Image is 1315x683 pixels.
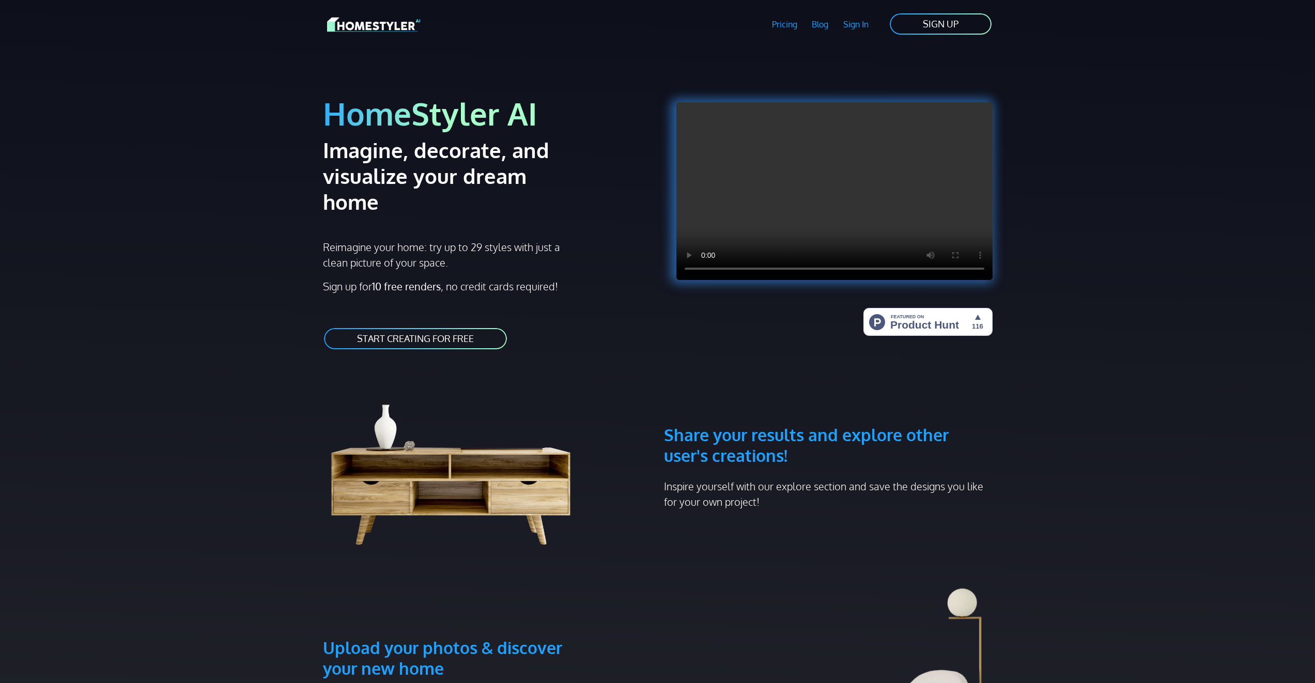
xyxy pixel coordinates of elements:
a: SIGN UP [889,12,993,36]
strong: 10 free renders [372,280,441,293]
a: Blog [805,12,836,36]
h3: Upload your photos & discover your new home [323,588,595,679]
a: Pricing [764,12,805,36]
p: Reimagine your home: try up to 29 styles with just a clean picture of your space. [323,239,569,270]
a: START CREATING FOR FREE [323,327,508,350]
h2: Imagine, decorate, and visualize your dream home [323,137,586,214]
p: Inspire yourself with our explore section and save the designs you like for your own project! [664,478,993,509]
img: HomeStyler AI logo [327,15,420,34]
h3: Share your results and explore other user's creations! [664,375,993,466]
img: living room cabinet [323,375,595,551]
h1: HomeStyler AI [323,94,652,133]
p: Sign up for , no credit cards required! [323,278,652,294]
a: Sign In [836,12,876,36]
img: HomeStyler AI - Interior Design Made Easy: One Click to Your Dream Home | Product Hunt [863,308,993,336]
